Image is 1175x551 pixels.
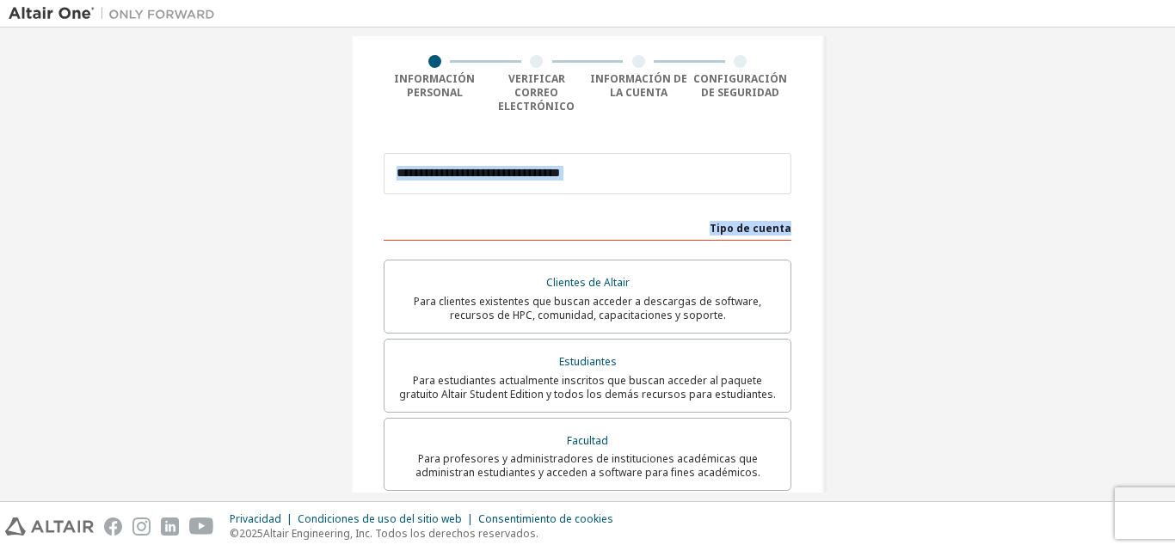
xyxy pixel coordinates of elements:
font: Clientes de Altair [546,275,630,290]
img: facebook.svg [104,517,122,536]
font: Información de la cuenta [590,71,687,100]
img: linkedin.svg [161,517,179,536]
font: Consentimiento de cookies [478,511,613,526]
img: instagram.svg [132,517,151,536]
font: © [230,526,239,541]
font: Para clientes existentes que buscan acceder a descargas de software, recursos de HPC, comunidad, ... [414,294,761,322]
font: Tipo de cuenta [710,221,791,236]
font: Facultad [567,433,608,448]
img: youtube.svg [189,517,214,536]
img: altair_logo.svg [5,517,94,536]
img: Altair Uno [9,5,224,22]
font: Altair Engineering, Inc. Todos los derechos reservados. [263,526,538,541]
font: 2025 [239,526,263,541]
font: Información personal [394,71,475,100]
font: Configuración de seguridad [693,71,787,100]
font: Condiciones de uso del sitio web [298,511,462,526]
font: Para profesores y administradores de instituciones académicas que administran estudiantes y acced... [415,451,760,480]
font: Estudiantes [559,354,617,369]
font: Verificar correo electrónico [498,71,575,113]
font: Privacidad [230,511,281,526]
font: Para estudiantes actualmente inscritos que buscan acceder al paquete gratuito Altair Student Edit... [399,373,776,401]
